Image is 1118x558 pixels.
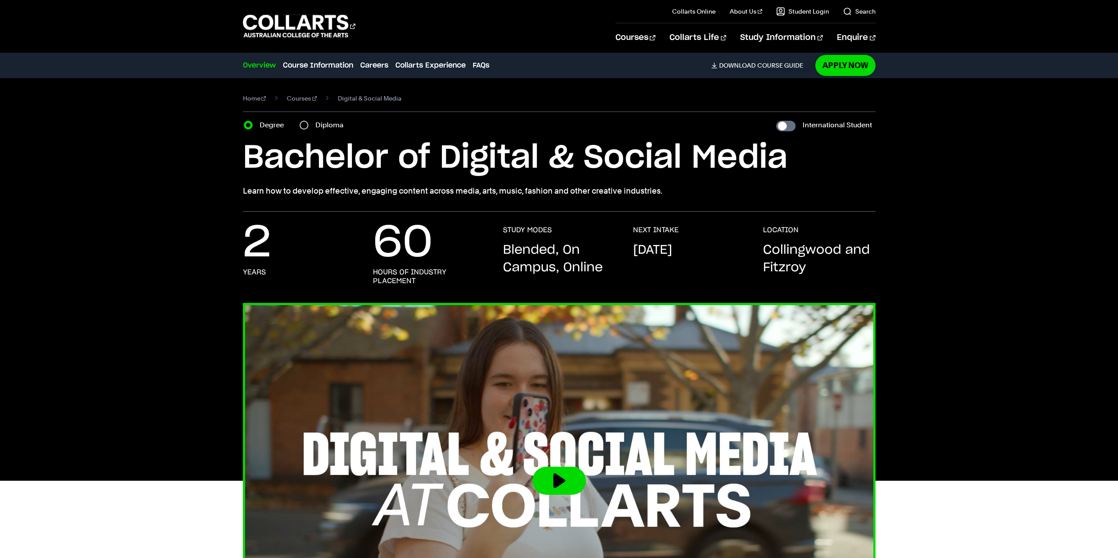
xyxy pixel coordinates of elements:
a: Student Login [776,7,829,16]
a: Study Information [740,23,823,52]
h3: hours of industry placement [373,268,485,285]
a: Collarts Experience [395,60,466,71]
a: Course Information [283,60,353,71]
a: Overview [243,60,276,71]
a: About Us [730,7,762,16]
p: 60 [373,226,433,261]
a: Collarts Online [672,7,716,16]
a: DownloadCourse Guide [711,61,810,69]
a: Courses [287,92,317,104]
h1: Bachelor of Digital & Social Media [243,138,876,178]
p: 2 [243,226,271,261]
a: Careers [360,60,388,71]
h3: NEXT INTAKE [633,226,679,234]
a: Collarts Life [669,23,726,52]
span: Digital & Social Media [338,92,402,104]
p: Blended, On Campus, Online [503,241,615,277]
a: Apply Now [815,55,876,76]
p: Collingwood and Fitzroy [763,241,876,277]
a: Search [843,7,876,16]
p: Learn how to develop effective, engaging content across media, arts, music, fashion and other cre... [243,185,876,197]
a: Home [243,92,266,104]
span: Download [719,61,756,69]
a: Courses [615,23,655,52]
h3: years [243,268,266,277]
label: Diploma [315,119,349,131]
label: Degree [260,119,289,131]
a: Enquire [837,23,875,52]
p: [DATE] [633,241,672,259]
h3: STUDY MODES [503,226,552,234]
h3: LOCATION [763,226,799,234]
div: Go to homepage [243,14,355,39]
label: International Student [803,119,872,131]
a: FAQs [473,60,489,71]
